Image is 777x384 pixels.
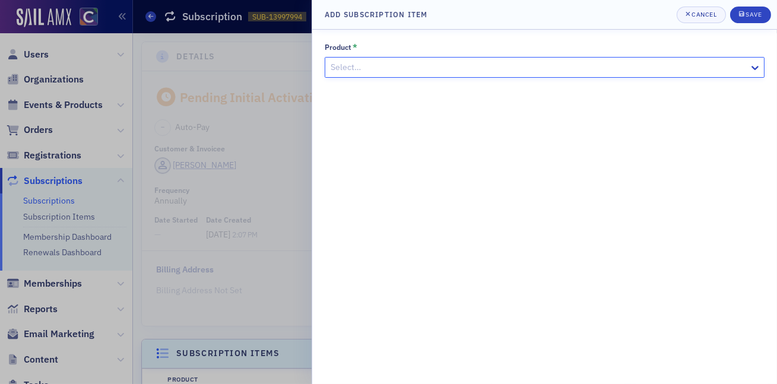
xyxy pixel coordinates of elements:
div: Save [746,11,762,18]
button: Save [730,7,771,23]
abbr: This field is required [353,42,357,53]
h4: Add Subscription Item [325,9,428,20]
div: Product [325,43,351,52]
button: Cancel [677,7,726,23]
div: Cancel [692,11,716,18]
